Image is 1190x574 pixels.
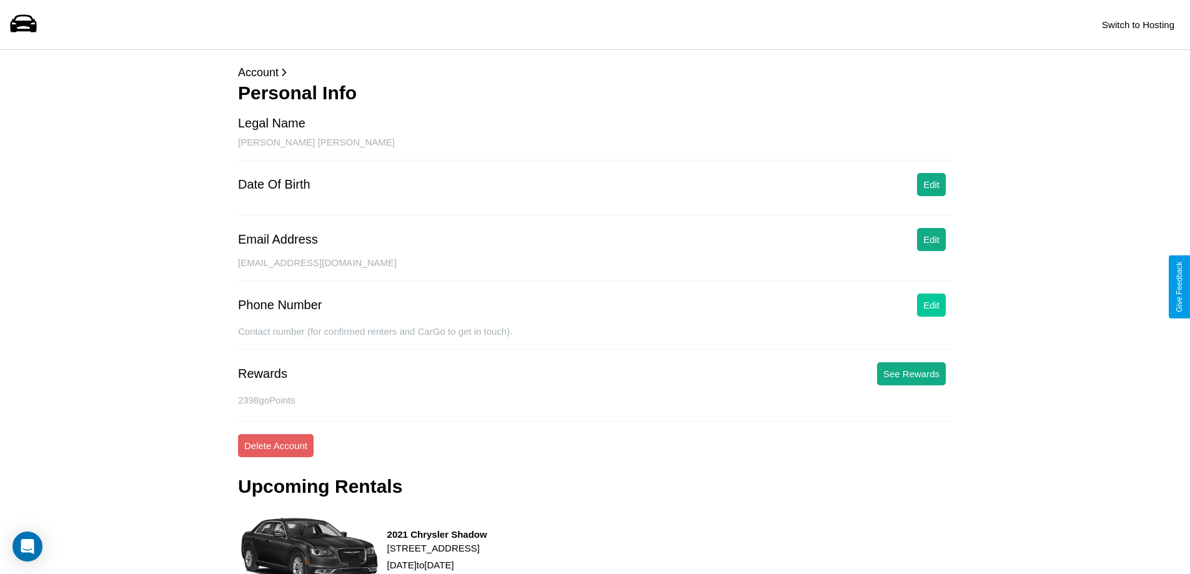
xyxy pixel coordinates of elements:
[238,82,952,104] h3: Personal Info
[1096,13,1181,36] button: Switch to Hosting
[238,232,318,247] div: Email Address
[12,532,42,562] div: Open Intercom Messenger
[238,476,402,497] h3: Upcoming Rentals
[238,298,322,312] div: Phone Number
[917,173,946,196] button: Edit
[238,177,310,192] div: Date Of Birth
[917,294,946,317] button: Edit
[238,392,952,408] p: 2398 goPoints
[238,367,287,381] div: Rewards
[917,228,946,251] button: Edit
[238,434,314,457] button: Delete Account
[238,62,952,82] p: Account
[238,257,952,281] div: [EMAIL_ADDRESS][DOMAIN_NAME]
[387,529,487,540] h3: 2021 Chrysler Shadow
[387,557,487,573] p: [DATE] to [DATE]
[387,540,487,557] p: [STREET_ADDRESS]
[238,137,952,161] div: [PERSON_NAME] [PERSON_NAME]
[877,362,946,385] button: See Rewards
[238,116,305,131] div: Legal Name
[238,326,952,350] div: Contact number (for confirmed renters and CarGo to get in touch).
[1175,262,1184,312] div: Give Feedback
